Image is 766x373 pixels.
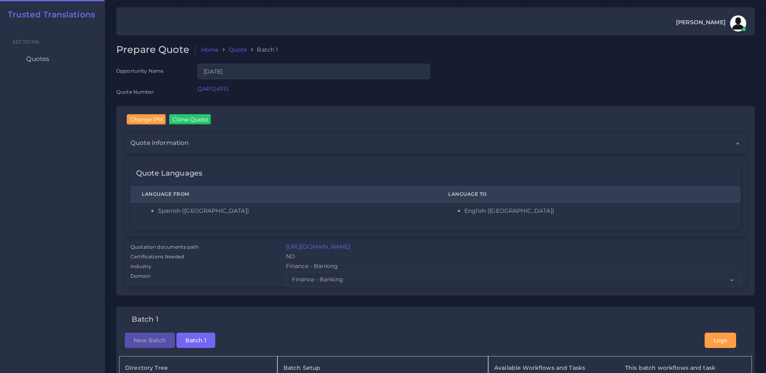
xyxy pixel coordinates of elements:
[130,272,151,280] label: Domain
[6,50,99,67] a: Quotes
[158,207,426,215] li: Spanish ([GEOGRAPHIC_DATA])
[283,365,482,371] h5: Batch Setup
[116,67,164,74] label: Opportunity Name
[280,262,746,272] div: Finance - Banking
[280,252,746,262] div: NO
[116,44,195,56] h2: Prepare Quote
[169,114,211,125] input: Clone Quote
[136,169,202,178] h4: Quote Languages
[127,114,166,125] input: Change PM
[130,253,184,260] label: Certifications Needed
[676,19,726,25] span: [PERSON_NAME]
[705,333,736,348] button: Logs
[130,186,437,202] th: Language From
[197,85,229,92] a: QAR124913
[176,333,215,348] button: Batch 1
[116,88,154,95] label: Quote Number
[26,54,49,63] span: Quotes
[730,15,746,31] img: avatar
[130,138,189,147] span: Quote information
[125,365,271,371] h5: Directory Tree
[176,336,215,343] a: Batch 1
[130,263,151,270] label: Industry
[2,10,95,19] a: Trusted Translations
[125,336,175,343] a: New Batch
[494,365,613,371] h5: Available Workflows and Tasks
[229,46,247,54] a: Quote
[625,365,743,371] h5: This batch workflows and task
[125,333,175,348] button: New Batch
[437,186,741,202] th: Language To
[125,133,746,153] div: Quote information
[672,15,749,31] a: [PERSON_NAME]avatar
[132,315,159,324] h4: Batch 1
[130,243,199,251] label: Quotation documents path
[13,39,39,45] span: Sections
[247,46,278,54] li: Batch 1
[464,207,729,215] li: English ([GEOGRAPHIC_DATA])
[201,46,219,54] a: Home
[714,337,727,344] span: Logs
[286,243,350,250] a: [URL][DOMAIN_NAME]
